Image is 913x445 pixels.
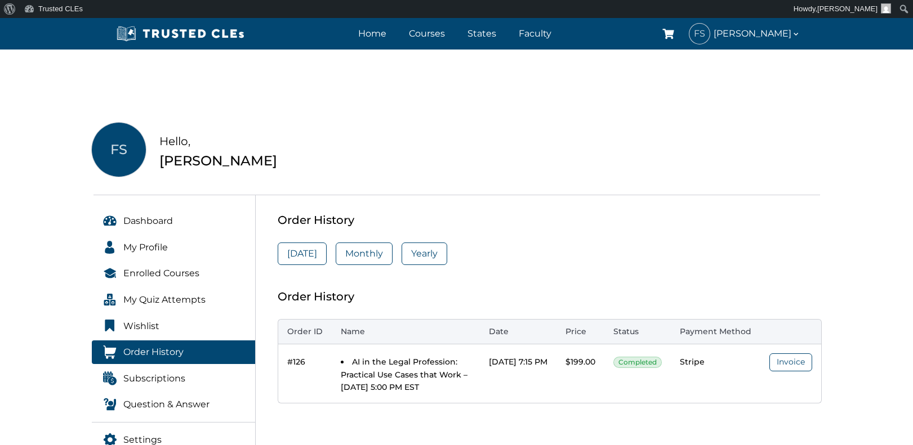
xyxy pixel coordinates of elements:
[278,242,327,265] a: [DATE]
[465,25,499,42] a: States
[92,393,256,416] a: Question & Answer
[123,214,173,228] span: Dashboard
[92,314,256,338] a: Wishlist
[123,345,184,359] span: Order History
[604,319,671,344] th: Status
[714,26,800,41] span: [PERSON_NAME]
[613,357,662,368] span: Completed
[516,25,554,42] a: Faculty
[278,319,332,344] th: Order ID
[287,356,323,368] div: #126
[92,123,146,177] span: FS
[680,356,751,368] div: Stripe
[406,25,448,42] a: Courses
[402,242,447,265] a: Yearly
[92,340,256,364] a: Order History
[159,150,277,172] div: [PERSON_NAME]
[336,242,393,265] a: Monthly
[159,132,277,150] div: Hello,
[332,319,480,344] th: Name
[123,319,159,334] span: Wishlist
[92,236,256,259] a: My Profile
[689,24,710,44] span: FS
[556,319,604,344] th: Price
[123,371,185,386] span: Subscriptions
[113,25,248,42] img: Trusted CLEs
[92,367,256,390] a: Subscriptions
[92,288,256,312] a: My Quiz Attempts
[355,25,389,42] a: Home
[278,287,822,305] div: Order History
[341,356,471,393] li: AI in the Legal Profession: Practical Use Cases that Work – [DATE] 5:00 PM EST
[489,356,547,368] div: [DATE] 7:15 PM
[671,319,760,344] th: Payment Method
[123,397,210,412] span: Question & Answer
[817,5,878,13] span: [PERSON_NAME]
[123,240,168,255] span: My Profile
[480,319,556,344] th: Date
[769,353,812,371] a: Invoice
[123,293,206,307] span: My Quiz Attempts
[278,211,822,229] div: Order History
[92,209,256,233] a: Dashboard
[565,356,595,368] div: $199.00
[92,262,256,285] a: Enrolled Courses
[123,266,199,281] span: Enrolled Courses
